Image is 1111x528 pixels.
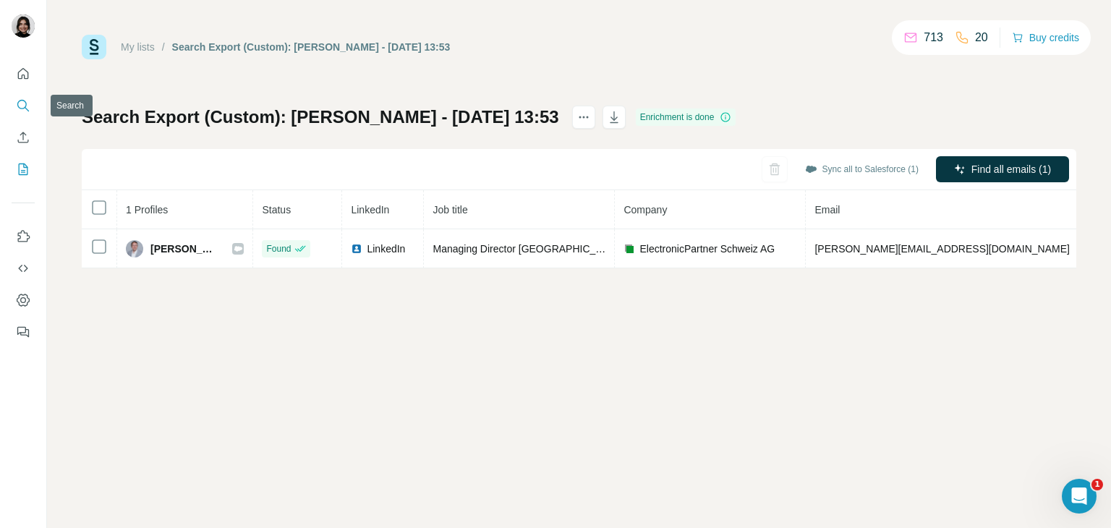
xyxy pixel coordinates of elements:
[1012,27,1079,48] button: Buy credits
[623,204,667,216] span: Company
[12,124,35,150] button: Enrich CSV
[126,240,143,257] img: Avatar
[351,204,389,216] span: LinkedIn
[1062,479,1097,514] iframe: Intercom live chat
[150,242,218,256] span: [PERSON_NAME]
[975,29,988,46] p: 20
[162,40,165,54] li: /
[936,156,1069,182] button: Find all emails (1)
[367,242,405,256] span: LinkedIn
[433,204,467,216] span: Job title
[12,93,35,119] button: Search
[12,287,35,313] button: Dashboard
[266,242,291,255] span: Found
[814,243,1069,255] span: [PERSON_NAME][EMAIL_ADDRESS][DOMAIN_NAME]
[795,158,929,180] button: Sync all to Salesforce (1)
[814,204,840,216] span: Email
[971,162,1051,176] span: Find all emails (1)
[1091,479,1103,490] span: 1
[639,242,775,256] span: ElectronicPartner Schweiz AG
[924,29,943,46] p: 713
[12,156,35,182] button: My lists
[12,14,35,38] img: Avatar
[12,223,35,250] button: Use Surfe on LinkedIn
[12,61,35,87] button: Quick start
[82,35,106,59] img: Surfe Logo
[623,243,635,255] img: company-logo
[121,41,155,53] a: My lists
[126,204,168,216] span: 1 Profiles
[636,108,736,126] div: Enrichment is done
[572,106,595,129] button: actions
[262,204,291,216] span: Status
[351,243,362,255] img: LinkedIn logo
[172,40,451,54] div: Search Export (Custom): [PERSON_NAME] - [DATE] 13:53
[12,319,35,345] button: Feedback
[82,106,559,129] h1: Search Export (Custom): [PERSON_NAME] - [DATE] 13:53
[12,255,35,281] button: Use Surfe API
[433,243,623,255] span: Managing Director [GEOGRAPHIC_DATA]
